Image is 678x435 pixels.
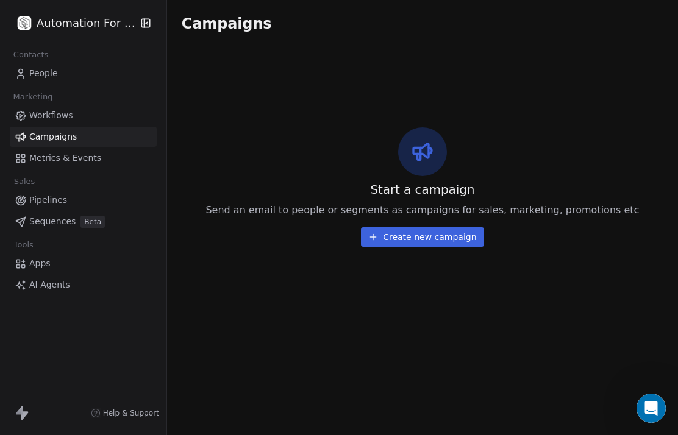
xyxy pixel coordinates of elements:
[15,13,132,34] button: Automation For Agencies
[370,181,474,198] span: Start a campaign
[20,244,190,292] div: You’ll get replies here and in your email: ✉️
[10,237,234,352] div: Fin says…
[209,337,229,356] button: Send a message…
[29,215,76,228] span: Sequences
[10,70,234,87] div: [DATE]
[29,152,101,164] span: Metrics & Events
[10,275,157,295] a: AI Agents
[191,5,214,28] button: Home
[10,148,157,168] a: Metrics & Events
[29,109,73,122] span: Workflows
[59,15,152,27] p: The team can also help
[182,15,272,32] span: Campaigns
[10,190,157,210] a: Pipelines
[54,160,224,220] div: So I did an import and the table looks off. See attached. I tried to re-import but same happened....
[91,408,159,418] a: Help & Support
[37,15,137,31] span: Automation For Agencies
[8,88,58,106] span: Marketing
[80,216,105,228] span: Beta
[29,194,67,207] span: Pipelines
[10,63,157,83] a: People
[103,408,159,418] span: Help & Support
[637,394,666,423] iframe: Intercom live chat
[8,46,54,64] span: Contacts
[29,67,58,80] span: People
[10,105,157,126] a: Workflows
[214,5,236,27] div: Close
[29,278,70,291] span: AI Agents
[10,332,234,361] textarea: Message…
[9,172,40,191] span: Sales
[29,130,77,143] span: Campaigns
[190,342,199,352] button: Start recording
[10,211,157,232] a: SequencesBeta
[20,269,116,291] b: [EMAIL_ADDRESS][DOMAIN_NAME]
[361,227,484,247] button: Create new campaign
[205,203,639,217] span: Send an email to people or segments as campaigns for sales, marketing, promotions etc
[30,311,56,320] b: 1 day
[9,236,38,254] span: Tools
[10,253,157,274] a: Apps
[17,16,32,30] img: white%20with%20black%20stroke.png
[170,342,180,352] button: Upload attachment
[20,298,190,322] div: Our usual reply time 🕒
[8,5,31,28] button: go back
[35,7,54,26] img: Profile image for Fin
[10,237,200,330] div: You’ll get replies here and in your email:✉️[EMAIL_ADDRESS][DOMAIN_NAME]Our usual reply time🕒1 da...
[44,87,234,227] div: So I did an import and the table looks off. See attached. I tried to re-import but same happened....
[59,6,74,15] h1: Fin
[10,87,234,237] div: Drew says…
[29,257,51,270] span: Apps
[10,127,157,147] a: Campaigns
